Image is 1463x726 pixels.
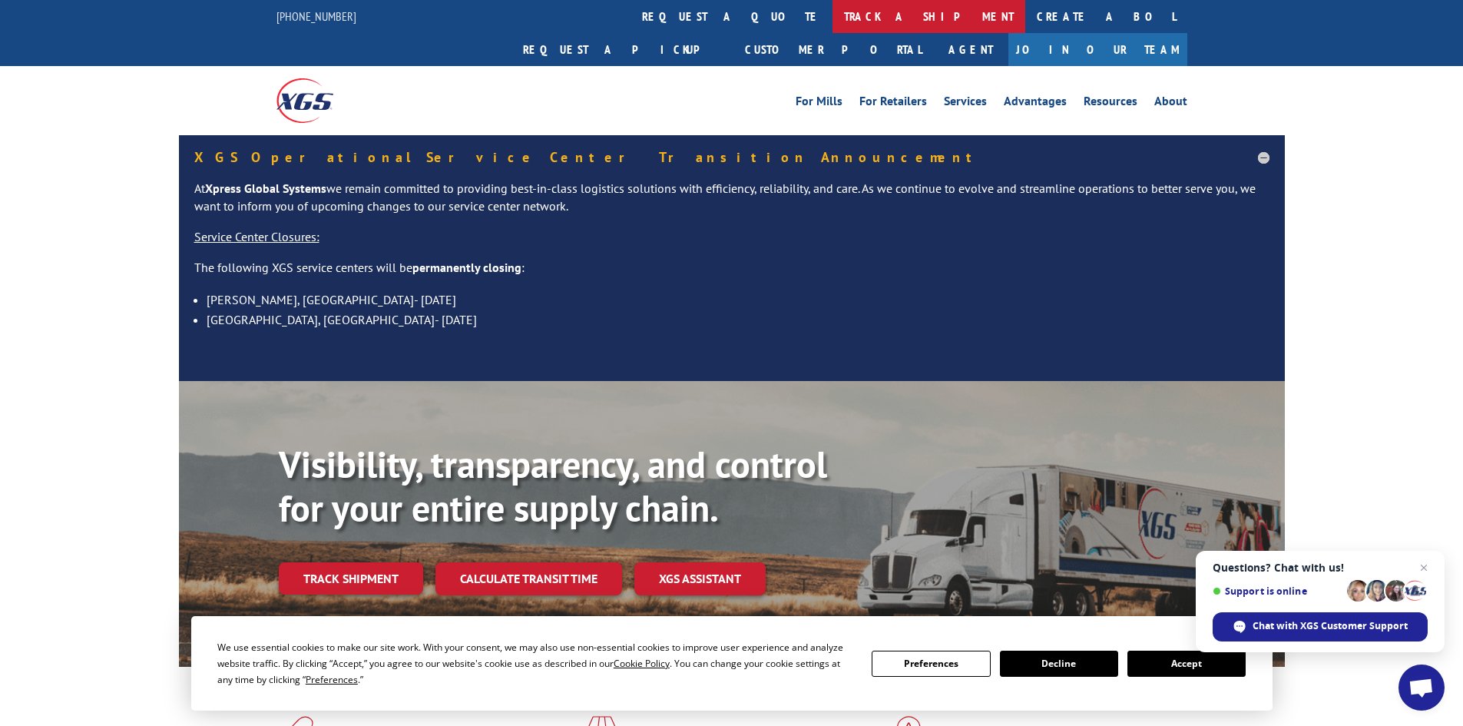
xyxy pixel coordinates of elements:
[217,639,853,688] div: We use essential cookies to make our site work. With your consent, we may also use non-essential ...
[279,440,827,532] b: Visibility, transparency, and control for your entire supply chain.
[412,260,521,275] strong: permanently closing
[194,151,1269,164] h5: XGS Operational Service Center Transition Announcement
[733,33,933,66] a: Customer Portal
[1398,665,1445,711] a: Open chat
[944,95,987,112] a: Services
[796,95,842,112] a: For Mills
[933,33,1008,66] a: Agent
[1004,95,1067,112] a: Advantages
[1000,651,1118,677] button: Decline
[194,180,1269,229] p: At we remain committed to providing best-in-class logistics solutions with efficiency, reliabilit...
[1127,651,1246,677] button: Accept
[859,95,927,112] a: For Retailers
[1084,95,1137,112] a: Resources
[1213,562,1428,574] span: Questions? Chat with us!
[207,290,1269,310] li: [PERSON_NAME], [GEOGRAPHIC_DATA]- [DATE]
[276,8,356,24] a: [PHONE_NUMBER]
[306,673,358,686] span: Preferences
[191,616,1273,711] div: Cookie Consent Prompt
[435,562,622,595] a: Calculate transit time
[614,657,670,670] span: Cookie Policy
[194,229,319,244] u: Service Center Closures:
[1008,33,1187,66] a: Join Our Team
[634,562,766,595] a: XGS ASSISTANT
[1213,585,1342,597] span: Support is online
[1154,95,1187,112] a: About
[1213,612,1428,641] span: Chat with XGS Customer Support
[872,651,990,677] button: Preferences
[279,562,423,595] a: Track shipment
[205,181,326,196] strong: Xpress Global Systems
[194,259,1269,290] p: The following XGS service centers will be :
[207,310,1269,330] li: [GEOGRAPHIC_DATA], [GEOGRAPHIC_DATA]- [DATE]
[1253,619,1408,633] span: Chat with XGS Customer Support
[511,33,733,66] a: Request a pickup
